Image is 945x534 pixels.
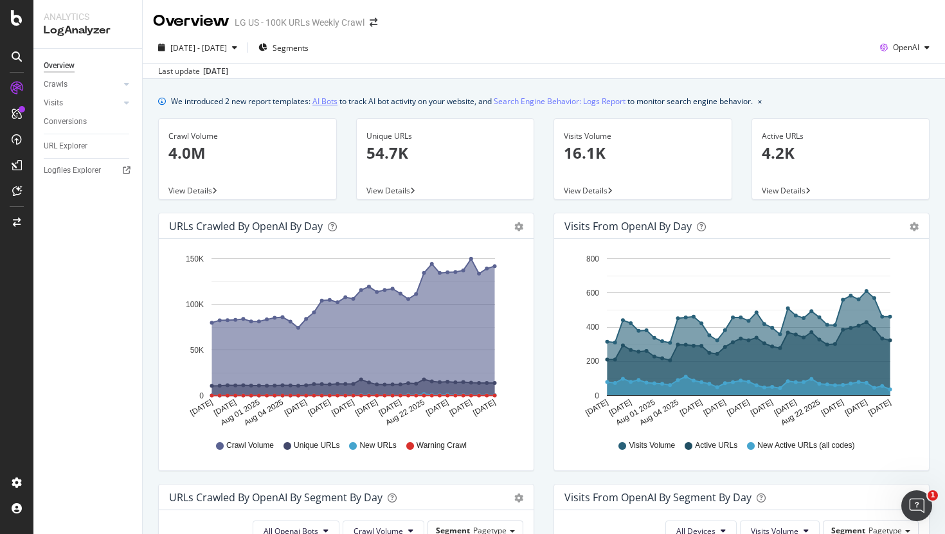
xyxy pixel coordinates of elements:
[226,440,274,451] span: Crawl Volume
[370,18,377,27] div: arrow-right-arrow-left
[170,42,227,53] span: [DATE] - [DATE]
[235,16,364,29] div: LG US - 100K URLs Weekly Crawl
[44,164,133,177] a: Logfiles Explorer
[564,220,692,233] div: Visits from OpenAI by day
[564,185,607,196] span: View Details
[384,398,426,427] text: Aug 22 2025
[514,222,523,231] div: gear
[638,398,680,427] text: Aug 04 2025
[44,78,67,91] div: Crawls
[448,398,474,418] text: [DATE]
[199,391,204,400] text: 0
[366,130,525,142] div: Unique URLs
[44,78,120,91] a: Crawls
[44,96,63,110] div: Visits
[307,398,332,418] text: [DATE]
[186,254,204,263] text: 150K
[168,130,327,142] div: Crawl Volume
[212,398,238,418] text: [DATE]
[158,66,228,77] div: Last update
[424,398,450,418] text: [DATE]
[188,398,214,418] text: [DATE]
[354,398,379,418] text: [DATE]
[44,115,133,129] a: Conversions
[377,398,403,418] text: [DATE]
[607,398,633,418] text: [DATE]
[595,391,599,400] text: 0
[820,398,845,418] text: [DATE]
[901,490,932,521] iframe: Intercom live chat
[312,94,337,108] a: AI Bots
[330,398,355,418] text: [DATE]
[190,346,204,355] text: 50K
[169,249,523,428] svg: A chart.
[695,440,737,451] span: Active URLs
[586,254,599,263] text: 800
[153,10,230,32] div: Overview
[564,130,722,142] div: Visits Volume
[44,96,120,110] a: Visits
[44,10,132,23] div: Analytics
[44,115,87,129] div: Conversions
[629,440,675,451] span: Visits Volume
[186,300,204,309] text: 100K
[417,440,467,451] span: Warning Crawl
[586,357,599,366] text: 200
[928,490,938,501] span: 1
[294,440,339,451] span: Unique URLs
[366,185,410,196] span: View Details
[893,42,919,53] span: OpenAI
[514,494,523,503] div: gear
[757,440,854,451] span: New Active URLs (all codes)
[203,66,228,77] div: [DATE]
[44,139,133,153] a: URL Explorer
[678,398,704,418] text: [DATE]
[44,59,75,73] div: Overview
[153,37,242,58] button: [DATE] - [DATE]
[910,222,919,231] div: gear
[762,142,920,164] p: 4.2K
[253,37,314,58] button: Segments
[366,142,525,164] p: 54.7K
[494,94,625,108] a: Search Engine Behavior: Logs Report
[779,398,822,427] text: Aug 22 2025
[219,398,261,427] text: Aug 01 2025
[564,491,751,504] div: Visits from OpenAI By Segment By Day
[44,139,87,153] div: URL Explorer
[773,398,798,418] text: [DATE]
[44,59,133,73] a: Overview
[875,37,935,58] button: OpenAI
[725,398,751,418] text: [DATE]
[242,398,285,427] text: Aug 04 2025
[749,398,775,418] text: [DATE]
[169,220,323,233] div: URLs Crawled by OpenAI by day
[283,398,309,418] text: [DATE]
[867,398,892,418] text: [DATE]
[762,185,806,196] span: View Details
[843,398,869,418] text: [DATE]
[564,142,722,164] p: 16.1K
[171,94,753,108] div: We introduced 2 new report templates: to track AI bot activity on your website, and to monitor se...
[273,42,309,53] span: Segments
[168,185,212,196] span: View Details
[755,92,765,111] button: close banner
[168,142,327,164] p: 4.0M
[614,398,656,427] text: Aug 01 2025
[586,323,599,332] text: 400
[169,491,382,504] div: URLs Crawled by OpenAI By Segment By Day
[44,23,132,38] div: LogAnalyzer
[762,130,920,142] div: Active URLs
[471,398,497,418] text: [DATE]
[586,289,599,298] text: 600
[584,398,609,418] text: [DATE]
[359,440,396,451] span: New URLs
[44,164,101,177] div: Logfiles Explorer
[158,94,930,108] div: info banner
[702,398,728,418] text: [DATE]
[564,249,919,428] svg: A chart.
